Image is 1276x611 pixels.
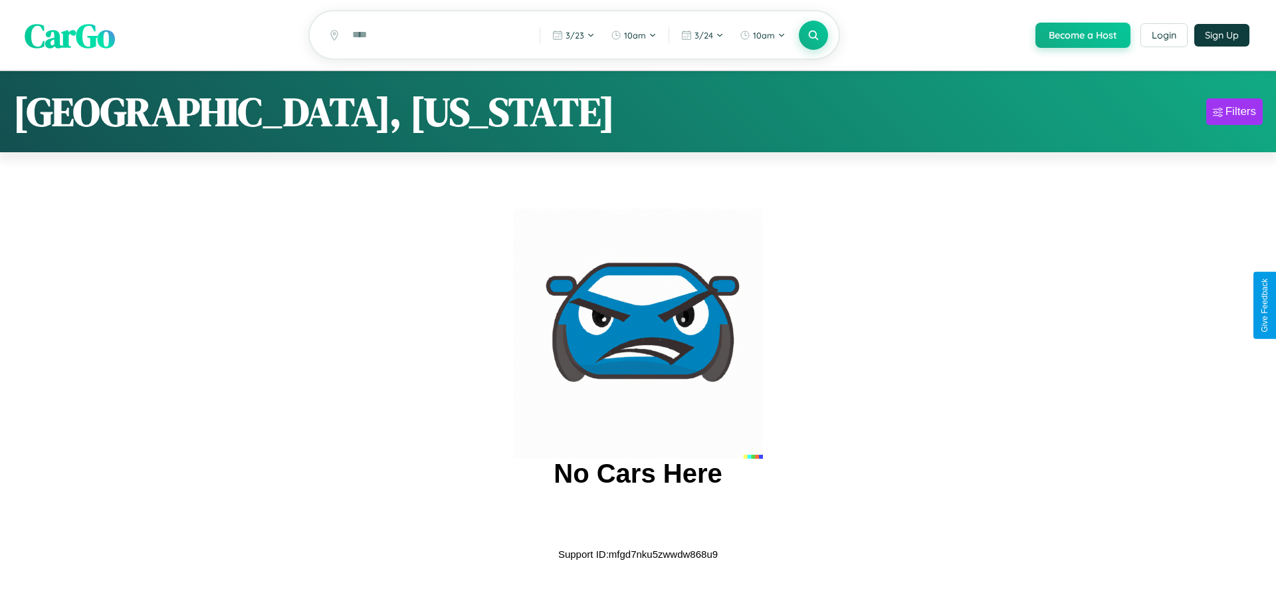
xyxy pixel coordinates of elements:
button: Filters [1206,98,1263,125]
button: Login [1140,23,1188,47]
span: 10am [624,30,646,41]
button: Sign Up [1194,24,1249,47]
button: Become a Host [1035,23,1130,48]
span: 10am [753,30,775,41]
div: Give Feedback [1260,279,1269,332]
h1: [GEOGRAPHIC_DATA], [US_STATE] [13,84,615,139]
img: car [513,209,763,459]
h2: No Cars Here [554,459,722,489]
div: Filters [1225,105,1256,118]
span: CarGo [25,12,115,58]
button: 10am [733,25,792,46]
span: 3 / 23 [566,30,584,41]
p: Support ID: mfgd7nku5zwwdw868u9 [558,545,718,563]
button: 10am [604,25,663,46]
button: 3/24 [675,25,730,46]
button: 3/23 [546,25,601,46]
span: 3 / 24 [694,30,713,41]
